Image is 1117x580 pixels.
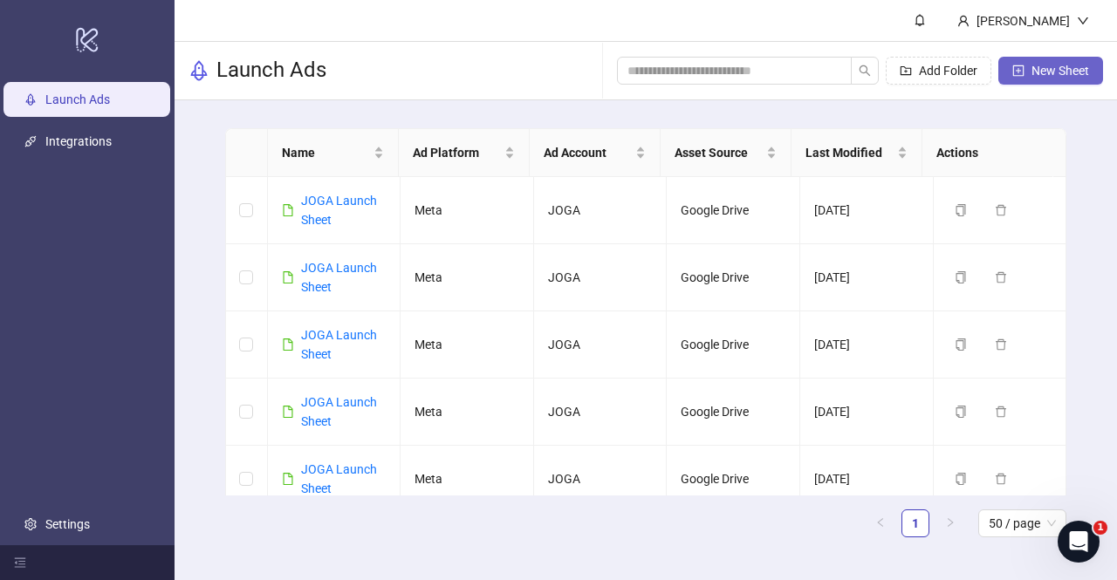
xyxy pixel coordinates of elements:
span: delete [995,204,1007,216]
span: delete [995,271,1007,283]
td: [DATE] [800,379,934,446]
a: Launch Ads [45,92,110,106]
span: search [859,65,871,77]
td: [DATE] [800,311,934,379]
span: Last Modified [805,143,894,162]
td: Google Drive [667,379,800,446]
td: Google Drive [667,244,800,311]
span: copy [955,473,967,485]
span: Name [282,143,370,162]
li: 1 [901,509,929,537]
span: delete [995,338,1007,351]
a: JOGA Launch Sheet [301,395,377,428]
span: folder-add [900,65,912,77]
a: JOGA Launch Sheet [301,462,377,495]
span: left [875,517,886,528]
th: Name [268,129,399,177]
span: plus-square [1012,65,1024,77]
td: Google Drive [667,311,800,379]
td: Meta [401,379,534,446]
th: Actions [922,129,1053,177]
td: [DATE] [800,244,934,311]
td: [DATE] [800,177,934,244]
div: [PERSON_NAME] [970,11,1077,31]
td: JOGA [534,311,668,379]
span: copy [955,338,967,351]
th: Ad Platform [399,129,530,177]
span: Ad Account [544,143,632,162]
a: JOGA Launch Sheet [301,261,377,294]
a: Settings [45,517,90,531]
span: file [282,271,294,283]
td: JOGA [534,379,668,446]
a: JOGA Launch Sheet [301,194,377,227]
span: menu-fold [14,556,26,569]
td: JOGA [534,177,668,244]
button: right [936,509,964,537]
span: delete [995,473,1007,485]
td: [DATE] [800,446,934,513]
th: Ad Account [530,129,661,177]
td: JOGA [534,446,668,513]
iframe: Intercom live chat [1058,521,1100,563]
a: Integrations [45,134,112,148]
span: copy [955,406,967,418]
td: Meta [401,244,534,311]
button: left [867,509,894,537]
button: Add Folder [886,57,991,85]
td: Meta [401,446,534,513]
span: delete [995,406,1007,418]
td: Google Drive [667,446,800,513]
span: New Sheet [1031,64,1089,78]
span: 50 / page [989,510,1056,536]
span: user [957,15,970,27]
span: file [282,406,294,418]
th: Last Modified [791,129,922,177]
span: file [282,338,294,351]
span: Ad Platform [413,143,501,162]
span: file [282,473,294,485]
span: Asset Source [675,143,763,162]
span: 1 [1093,521,1107,535]
button: New Sheet [998,57,1103,85]
h3: Launch Ads [216,57,326,85]
span: copy [955,271,967,283]
a: JOGA Launch Sheet [301,328,377,361]
td: Meta [401,177,534,244]
span: file [282,204,294,216]
span: bell [914,14,926,26]
li: Next Page [936,509,964,537]
span: Add Folder [919,64,977,78]
a: 1 [902,510,929,536]
td: JOGA [534,244,668,311]
span: copy [955,204,967,216]
div: Page Size [978,509,1066,537]
span: rocket [188,60,209,81]
span: down [1077,15,1089,27]
li: Previous Page [867,509,894,537]
td: Google Drive [667,177,800,244]
span: right [945,517,956,528]
th: Asset Source [661,129,791,177]
td: Meta [401,311,534,379]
